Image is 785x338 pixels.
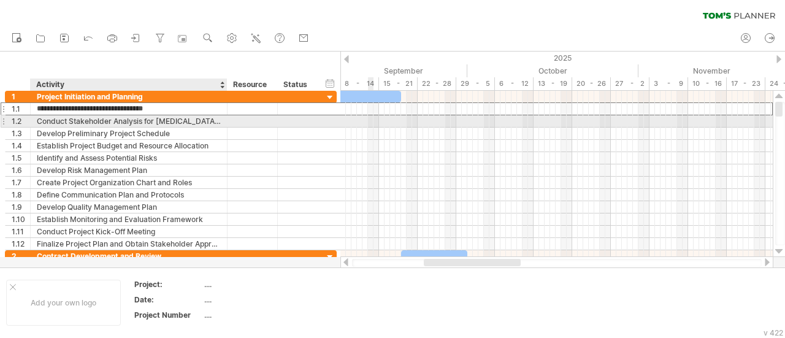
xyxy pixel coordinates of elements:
[12,189,30,201] div: 1.8
[204,310,307,320] div: ....
[204,294,307,305] div: ....
[134,294,202,305] div: Date:
[12,201,30,213] div: 1.9
[12,152,30,164] div: 1.5
[204,279,307,290] div: ....
[12,164,30,176] div: 1.6
[37,226,221,237] div: Conduct Project Kick-Off Meeting
[649,77,688,90] div: 3 - 9
[302,64,467,77] div: September 2025
[37,115,221,127] div: Conduct Stakeholder Analysis for [MEDICAL_DATA] Prevention and Control Plan
[37,152,221,164] div: Identify and Assess Potential Risks
[340,77,379,90] div: 8 - 14
[611,77,649,90] div: 27 - 2
[134,279,202,290] div: Project:
[37,177,221,188] div: Create Project Organization Chart and Roles
[37,201,221,213] div: Develop Quality Management Plan
[456,77,495,90] div: 29 - 5
[283,79,310,91] div: Status
[12,226,30,237] div: 1.11
[37,250,221,262] div: Contract Development and Review
[12,103,30,115] div: 1.1
[12,140,30,152] div: 1.4
[37,238,221,250] div: Finalize Project Plan and Obtain Stakeholder Approval
[37,213,221,225] div: Establish Monitoring and Evaluation Framework
[12,115,30,127] div: 1.2
[37,140,221,152] div: Establish Project Budget and Resource Allocation
[36,79,220,91] div: Activity
[534,77,572,90] div: 13 - 19
[727,77,765,90] div: 17 - 23
[37,128,221,139] div: Develop Preliminary Project Schedule
[12,91,30,102] div: 1
[688,77,727,90] div: 10 - 16
[12,250,30,262] div: 2
[418,77,456,90] div: 22 - 28
[37,189,221,201] div: Define Communication Plan and Protocols
[467,64,638,77] div: October 2025
[379,77,418,90] div: 15 - 21
[233,79,270,91] div: Resource
[12,213,30,225] div: 1.10
[12,128,30,139] div: 1.3
[37,164,221,176] div: Develop Risk Management Plan
[495,77,534,90] div: 6 - 12
[764,328,783,337] div: v 422
[134,310,202,320] div: Project Number
[12,238,30,250] div: 1.12
[12,177,30,188] div: 1.7
[37,91,221,102] div: Project Initiation and Planning
[6,280,121,326] div: Add your own logo
[572,77,611,90] div: 20 - 26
